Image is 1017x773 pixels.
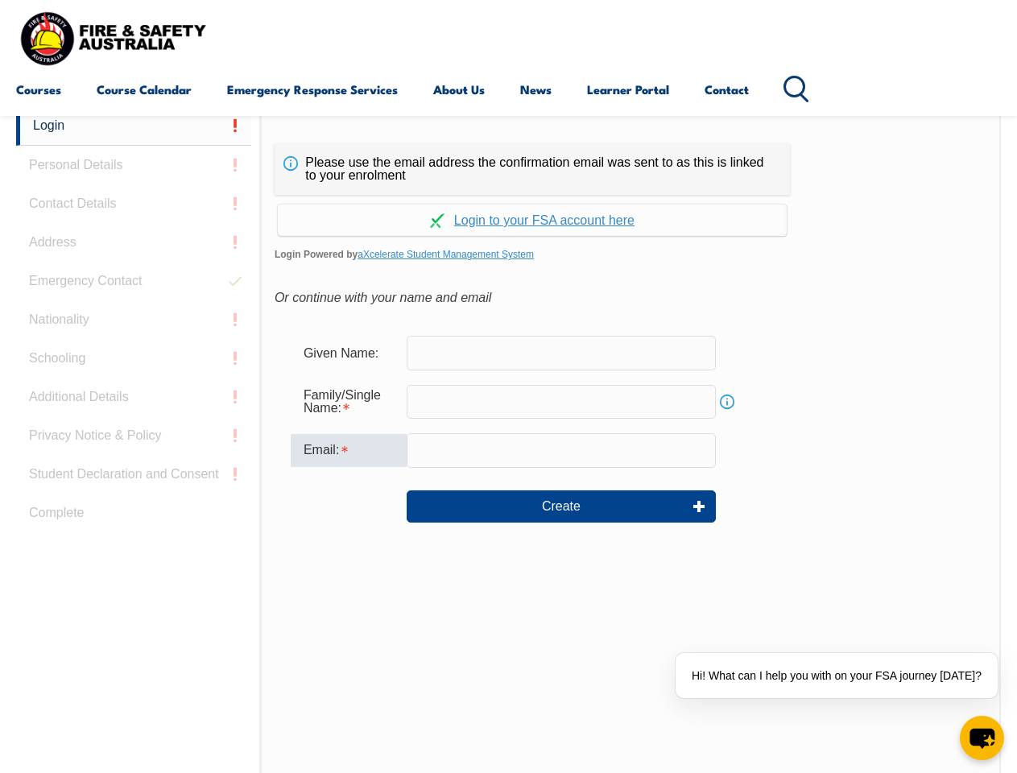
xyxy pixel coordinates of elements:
[587,70,669,109] a: Learner Portal
[291,337,407,368] div: Given Name:
[16,106,251,146] a: Login
[16,70,61,109] a: Courses
[520,70,552,109] a: News
[291,434,407,466] div: Email is required.
[275,143,790,195] div: Please use the email address the confirmation email was sent to as this is linked to your enrolment
[97,70,192,109] a: Course Calendar
[291,380,407,424] div: Family/Single Name is required.
[433,70,485,109] a: About Us
[227,70,398,109] a: Emergency Response Services
[275,286,986,310] div: Or continue with your name and email
[275,242,986,267] span: Login Powered by
[407,490,716,523] button: Create
[705,70,749,109] a: Contact
[430,213,444,228] img: Log in withaxcelerate
[676,653,998,698] div: Hi! What can I help you with on your FSA journey [DATE]?
[358,249,534,260] a: aXcelerate Student Management System
[716,391,738,413] a: Info
[960,716,1004,760] button: chat-button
